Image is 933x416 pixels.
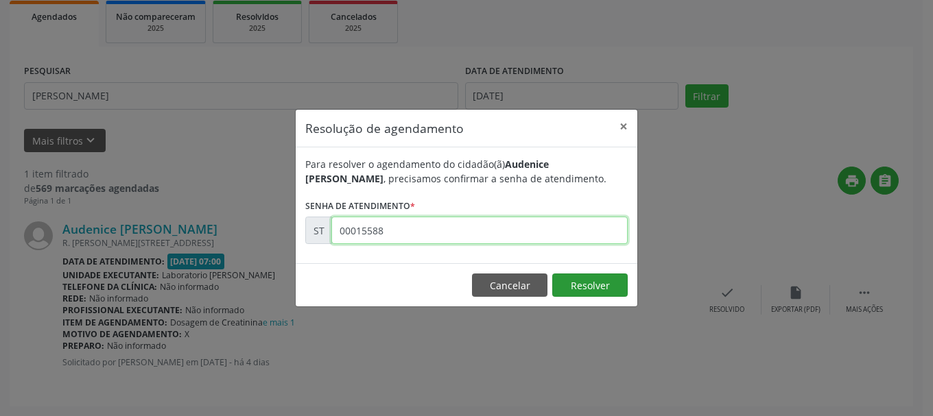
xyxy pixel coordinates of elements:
[552,273,628,297] button: Resolver
[305,157,628,186] div: Para resolver o agendamento do cidadão(ã) , precisamos confirmar a senha de atendimento.
[305,195,415,217] label: Senha de atendimento
[610,110,637,143] button: Close
[305,119,464,137] h5: Resolução de agendamento
[305,158,549,185] b: Audenice [PERSON_NAME]
[305,217,332,244] div: ST
[472,273,547,297] button: Cancelar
